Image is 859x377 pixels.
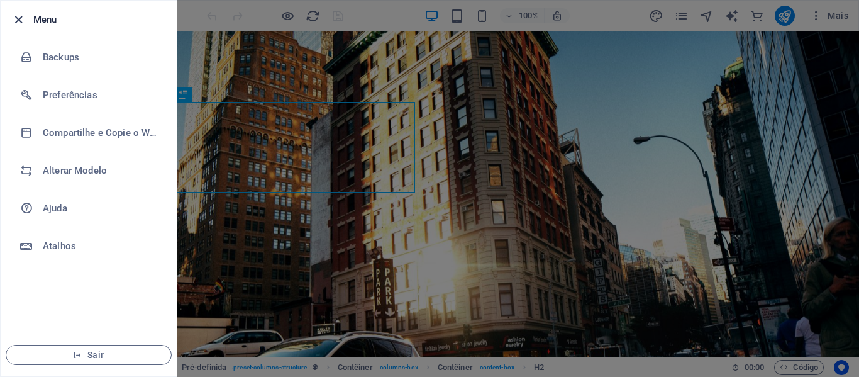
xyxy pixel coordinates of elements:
h6: Menu [33,12,167,27]
a: Ajuda [1,189,177,227]
h6: Ajuda [43,201,159,216]
h6: Alterar Modelo [43,163,159,178]
h6: Backups [43,50,159,65]
h6: Compartilhe e Copie o Website [43,125,159,140]
button: Sair [6,345,172,365]
h6: Atalhos [43,239,159,254]
h6: Preferências [43,87,159,103]
span: Sair [16,350,161,360]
